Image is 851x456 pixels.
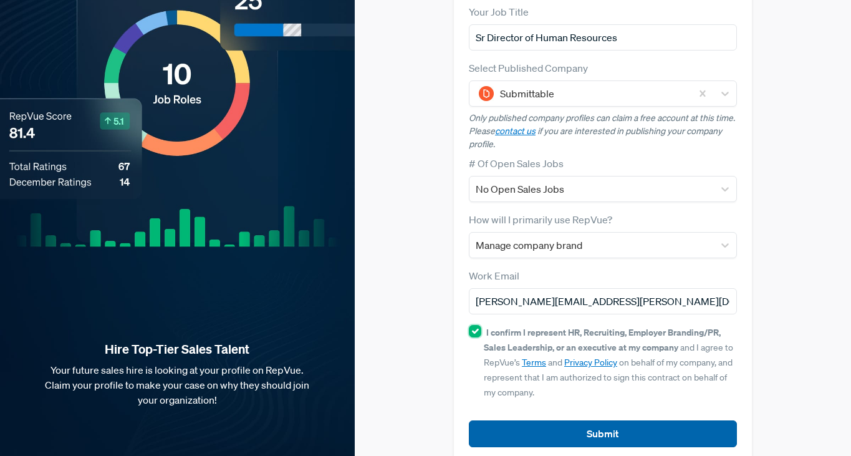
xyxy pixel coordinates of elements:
input: Title [469,24,737,51]
span: and I agree to RepVue’s and on behalf of my company, and represent that I am authorized to sign t... [484,327,733,398]
a: contact us [495,125,536,137]
a: Terms [522,357,546,368]
label: # Of Open Sales Jobs [469,156,564,171]
label: Your Job Title [469,4,529,19]
input: Email [469,288,737,314]
strong: Hire Top-Tier Sales Talent [20,341,335,357]
a: Privacy Policy [564,357,617,368]
strong: I confirm I represent HR, Recruiting, Employer Branding/PR, Sales Leadership, or an executive at ... [484,326,721,353]
label: Work Email [469,268,519,283]
label: How will I primarily use RepVue? [469,212,612,227]
p: Your future sales hire is looking at your profile on RepVue. Claim your profile to make your case... [20,362,335,407]
img: Submittable [479,86,494,101]
button: Submit [469,420,737,447]
label: Select Published Company [469,61,588,75]
p: Only published company profiles can claim a free account at this time. Please if you are interest... [469,112,737,151]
